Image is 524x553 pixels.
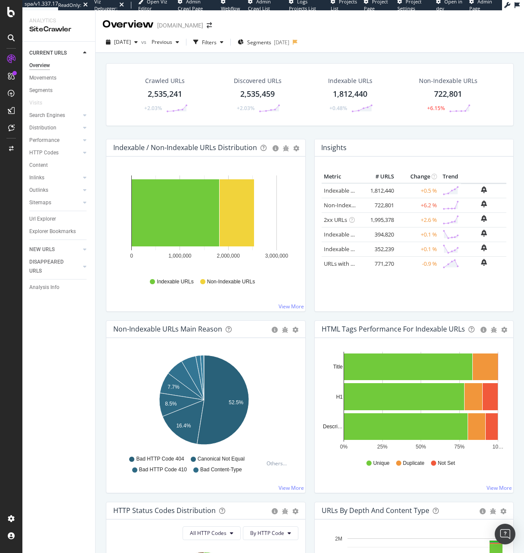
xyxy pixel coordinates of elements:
[29,25,88,34] div: SiteCrawler
[157,21,203,30] div: [DOMAIN_NAME]
[329,104,347,112] div: +0.48%
[419,77,477,85] div: Non-Indexable URLs
[176,423,191,429] text: 16.4%
[434,89,462,100] div: 722,801
[234,77,282,85] div: Discovered URLs
[29,148,81,157] a: HTTP Codes
[501,327,507,333] div: gear
[29,227,76,236] div: Explorer Bookmarks
[481,200,487,207] div: bell-plus
[274,39,289,46] div: [DATE]
[333,89,367,100] div: 1,812,440
[29,258,81,276] a: DISAPPEARED URLS
[29,161,89,170] a: Content
[29,173,44,182] div: Inlinks
[198,455,245,463] span: Canonical Not Equal
[29,98,42,108] div: Visits
[29,136,81,145] a: Performance
[336,394,343,400] text: H1
[148,38,172,46] span: Previous
[243,526,298,540] button: By HTTP Code
[29,74,56,83] div: Movements
[29,136,59,145] div: Performance
[29,245,81,254] a: NEW URLS
[29,283,59,292] div: Analysis Info
[144,104,162,112] div: +2.03%
[217,253,240,259] text: 2,000,000
[29,17,88,25] div: Analytics
[362,227,396,242] td: 394,820
[322,352,503,452] svg: A chart.
[272,508,278,514] div: circle-info
[415,444,426,450] text: 50%
[333,364,343,370] text: Title
[282,508,288,514] div: bug
[439,170,461,183] th: Trend
[487,484,512,492] a: View More
[29,86,89,95] a: Segments
[136,455,184,463] span: Bad HTTP Code 404
[29,198,81,207] a: Sitemaps
[141,38,148,46] span: vs
[148,35,183,49] button: Previous
[207,22,212,28] div: arrow-right-arrow-left
[29,258,73,276] div: DISAPPEARED URLS
[157,278,193,286] span: Indexable URLs
[29,245,55,254] div: NEW URLS
[491,327,497,333] div: bug
[396,227,439,242] td: +0.1 %
[396,242,439,256] td: +0.1 %
[324,245,418,253] a: Indexable URLs with Bad Description
[362,256,396,271] td: 771,270
[490,508,496,514] div: bug
[29,283,89,292] a: Analysis Info
[240,89,275,100] div: 2,535,459
[481,244,487,251] div: bell-plus
[324,187,363,194] a: Indexable URLs
[362,170,396,183] th: # URLS
[480,508,486,514] div: circle-info
[29,198,51,207] div: Sitemaps
[481,230,487,237] div: bell-plus
[373,460,390,467] span: Unique
[29,186,48,195] div: Outlinks
[29,86,53,95] div: Segments
[113,170,295,270] svg: A chart.
[102,35,141,49] button: [DATE]
[362,212,396,227] td: 1,995,378
[113,506,216,515] div: HTTP Status Codes Distribution
[362,183,396,198] td: 1,812,440
[29,173,81,182] a: Inlinks
[29,111,81,120] a: Search Engines
[492,444,503,450] text: 10…
[322,506,429,515] div: URLs by Depth and Content Type
[500,508,506,514] div: gear
[29,215,89,224] a: Url Explorer
[234,35,293,49] button: Segments[DATE]
[396,170,439,183] th: Change
[396,212,439,227] td: +2.6 %
[250,529,284,537] span: By HTTP Code
[272,327,278,333] div: circle-info
[292,327,298,333] div: gear
[283,145,289,151] div: bug
[29,227,89,236] a: Explorer Bookmarks
[324,201,376,209] a: Non-Indexable URLs
[438,460,455,467] span: Not Set
[29,61,89,70] a: Overview
[29,111,65,120] div: Search Engines
[229,399,243,406] text: 52.5%
[403,460,425,467] span: Duplicate
[454,444,464,450] text: 75%
[130,253,133,259] text: 0
[102,17,154,32] div: Overview
[273,145,279,151] div: circle-info
[190,35,227,49] button: Filters
[322,170,362,183] th: Metric
[113,352,295,452] svg: A chart.
[481,327,487,333] div: circle-info
[322,325,465,333] div: HTML Tags Performance for Indexable URLs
